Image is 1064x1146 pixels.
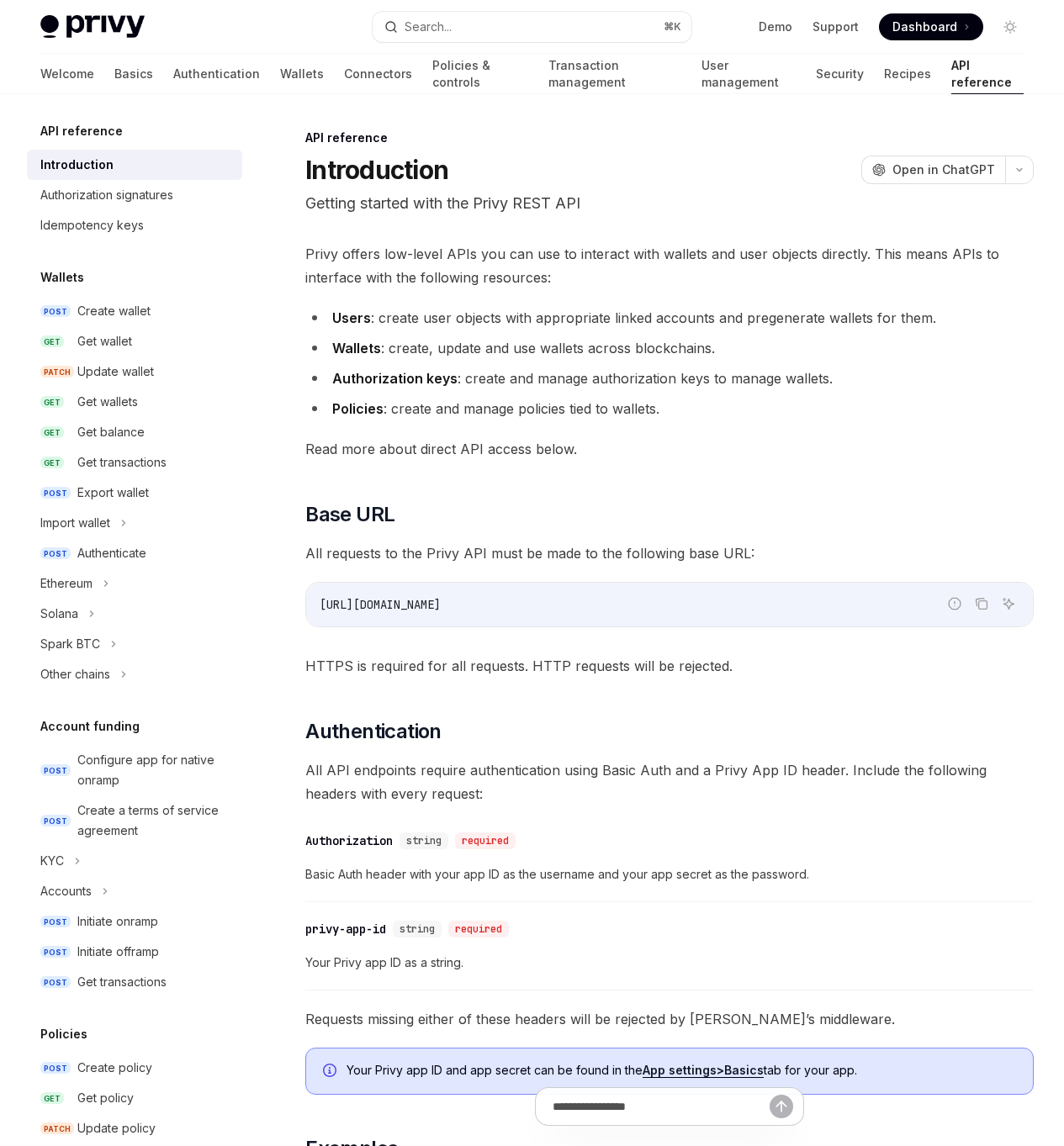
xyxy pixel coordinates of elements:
button: Ask AI [998,593,1019,615]
a: Basics [114,54,153,94]
div: Introduction [40,155,114,175]
div: Authorization [305,832,393,849]
a: POSTAuthenticate [27,538,242,568]
a: POSTCreate a terms of service agreement [27,795,242,846]
a: Authorization signatures [27,180,242,210]
div: Create policy [77,1058,152,1078]
span: Privy offers low-level APIs you can use to interact with wallets and user objects directly. This ... [305,242,1034,289]
a: GETGet transactions [27,447,242,478]
strong: Basics [724,1063,764,1077]
h5: Account funding [40,716,140,737]
button: Copy the contents from the code block [971,593,993,615]
a: Transaction management [548,54,681,94]
span: Dashboard [892,18,957,35]
a: Recipes [884,54,931,94]
div: Configure app for native onramp [77,750,232,790]
a: POSTConfigure app for native onramp [27,745,242,795]
div: Export wallet [77,483,149,503]
a: User management [701,54,796,94]
div: Get transactions [77,452,167,473]
span: string [400,922,435,936]
a: App settings>Basics [643,1063,764,1078]
button: Report incorrect code [944,593,966,615]
span: All API endpoints require authentication using Basic Auth and a Privy App ID header. Include the ... [305,758,1034,805]
a: POSTCreate policy [27,1053,242,1083]
a: Introduction [27,150,242,180]
div: Update policy [77,1118,156,1138]
strong: Users [332,309,371,326]
span: [URL][DOMAIN_NAME] [320,597,441,612]
a: Connectors [344,54,412,94]
li: : create and manage authorization keys to manage wallets. [305,367,1034,390]
a: POSTCreate wallet [27,296,242,326]
h1: Introduction [305,155,448,185]
span: Authentication [305,718,442,745]
span: ⌘ K [664,20,681,34]
a: GETGet wallets [27,387,242,417]
span: POST [40,487,71,499]
strong: Wallets [332,340,381,356]
div: Get policy [77,1088,134,1108]
div: Import wallet [40,513,110,533]
a: GETGet policy [27,1083,242,1113]
span: Base URL [305,501,394,528]
strong: Policies [332,400,384,417]
h5: Wallets [40,267,84,288]
div: Ethereum [40,573,93,594]
div: Initiate onramp [77,911,158,932]
a: POSTExport wallet [27,478,242,508]
div: Spark BTC [40,634,100,654]
span: POST [40,976,71,989]
button: Open in ChatGPT [861,156,1005,184]
a: GETGet wallet [27,326,242,356]
a: Welcome [40,54,94,94]
span: POST [40,547,71,560]
div: Idempotency keys [40,215,144,235]
a: Wallets [280,54,324,94]
div: Get wallets [77,392,138,412]
a: GETGet balance [27,417,242,447]
div: privy-app-id [305,921,386,937]
a: PATCHUpdate policy [27,1113,242,1143]
a: API reference [951,54,1024,94]
h5: Policies [40,1024,87,1044]
div: Initiate offramp [77,942,159,962]
span: Basic Auth header with your app ID as the username and your app secret as the password. [305,864,1034,885]
a: Support [813,18,859,35]
img: light logo [40,15,145,39]
span: PATCH [40,366,74,378]
div: Create a terms of service agreement [77,800,232,841]
div: Authorization signatures [40,185,173,205]
div: Search... [405,17,452,37]
button: Send message [770,1095,793,1118]
a: POSTInitiate onramp [27,906,242,937]
span: GET [40,457,64,469]
a: Security [816,54,864,94]
span: POST [40,1062,71,1075]
svg: Info [323,1064,340,1080]
strong: App settings [643,1063,717,1077]
span: Your Privy app ID and app secret can be found in the tab for your app. [347,1062,1016,1079]
span: POST [40,946,71,959]
a: Demo [759,18,792,35]
a: PATCHUpdate wallet [27,356,242,387]
a: Dashboard [879,13,983,40]
div: Other chains [40,664,110,684]
h5: API reference [40,121,123,141]
div: required [448,921,509,937]
div: Get balance [77,422,145,442]
a: POSTInitiate offramp [27,937,242,967]
div: Accounts [40,881,92,901]
div: Solana [40,604,78,624]
a: POSTGet transactions [27,967,242,997]
span: string [406,834,442,848]
div: Authenticate [77,543,146,563]
span: POST [40,305,71,318]
a: Idempotency keys [27,210,242,240]
li: : create, update and use wallets across blockchains. [305,336,1034,360]
strong: Authorization keys [332,370,458,387]
span: POST [40,764,71,777]
div: Get transactions [77,972,167,992]
div: Create wallet [77,301,151,321]
span: HTTPS is required for all requests. HTTP requests will be rejected. [305,654,1034,678]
